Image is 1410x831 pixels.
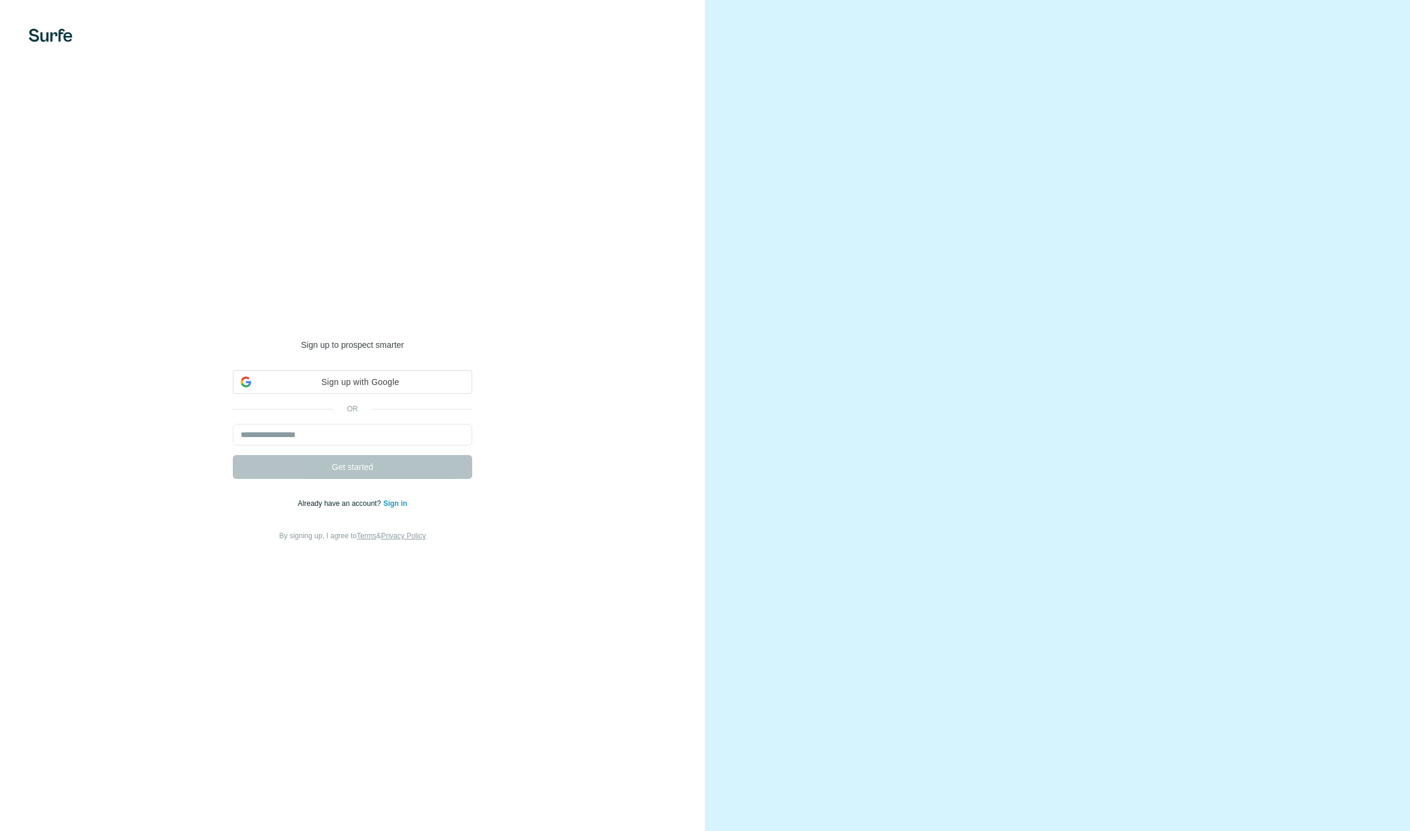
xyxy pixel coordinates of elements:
[233,370,472,394] div: Sign up with Google
[381,532,426,540] a: Privacy Policy
[256,376,464,389] span: Sign up with Google
[29,29,72,42] img: Surfe's logo
[233,339,472,351] p: Sign up to prospect smarter
[298,499,384,508] span: Already have an account?
[233,289,472,336] h1: Welcome to [GEOGRAPHIC_DATA]
[333,404,372,414] p: or
[383,499,407,508] a: Sign in
[279,532,426,540] span: By signing up, I agree to &
[357,532,376,540] a: Terms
